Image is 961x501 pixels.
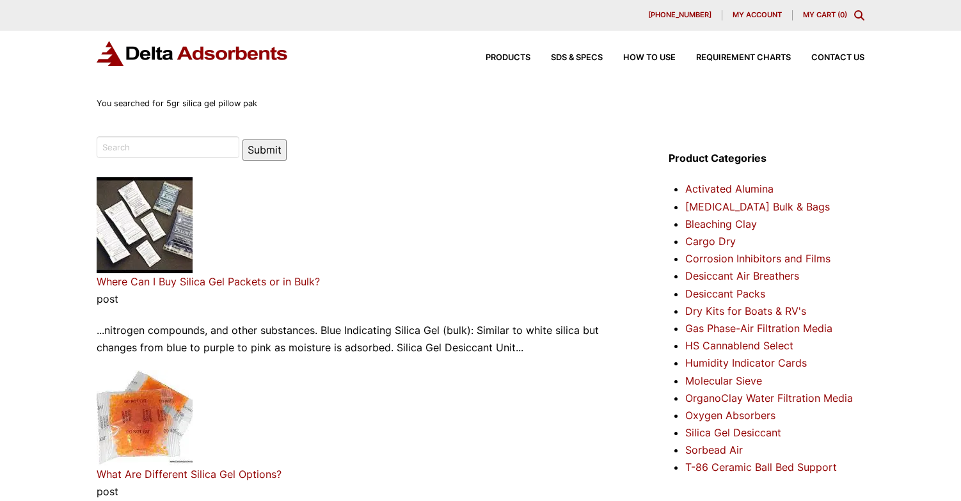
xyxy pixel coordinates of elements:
a: OrganoClay Water Filtration Media [685,392,853,404]
a: My Cart (0) [803,10,847,19]
span: [PHONE_NUMBER] [648,12,711,19]
a: How to Use [603,54,676,62]
span: Contact Us [811,54,864,62]
span: Requirement Charts [696,54,791,62]
div: Toggle Modal Content [854,10,864,20]
h4: Product Categories [669,150,864,167]
img: Pillow Paks [97,177,193,273]
span: SDS & SPECS [551,54,603,62]
img: Orange Indicating Silica Gel [97,370,193,466]
a: My account [722,10,793,20]
span: My account [733,12,782,19]
a: Silica Gel Desiccant [685,426,781,439]
a: Dry Kits for Boats & RV's [685,305,806,317]
img: Delta Adsorbents [97,41,289,66]
a: Cargo Dry [685,235,736,248]
a: SDS & SPECS [530,54,603,62]
a: Products [465,54,530,62]
a: Sorbead Air [685,443,743,456]
span: How to Use [623,54,676,62]
a: Gas Phase-Air Filtration Media [685,322,832,335]
span: Products [486,54,530,62]
button: Submit [242,139,287,161]
a: HS Cannablend Select [685,339,793,352]
a: Desiccant Packs [685,287,765,300]
a: Where Can I Buy Silica Gel Packets or in Bulk? [97,275,320,288]
a: Requirement Charts [676,54,791,62]
a: Activated Alumina [685,182,774,195]
a: Bleaching Clay [685,218,757,230]
a: Contact Us [791,54,864,62]
a: Corrosion Inhibitors and Films [685,252,830,265]
a: T-86 Ceramic Ball Bed Support [685,461,837,473]
a: Humidity Indicator Cards [685,356,807,369]
p: post [97,483,630,500]
input: Search [97,136,239,158]
p: ...nitrogen compounds, and other substances. Blue Indicating Silica Gel (bulk): Similar to white ... [97,322,630,356]
a: What Are Different Silica Gel Options? [97,468,282,481]
a: Desiccant Air Breathers [685,269,799,282]
p: post [97,290,630,308]
a: Oxygen Absorbers [685,409,775,422]
span: 0 [840,10,845,19]
a: [MEDICAL_DATA] Bulk & Bags [685,200,830,213]
a: Molecular Sieve [685,374,762,387]
a: [PHONE_NUMBER] [638,10,722,20]
span: You searched for 5gr silica gel pillow pak [97,99,257,108]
